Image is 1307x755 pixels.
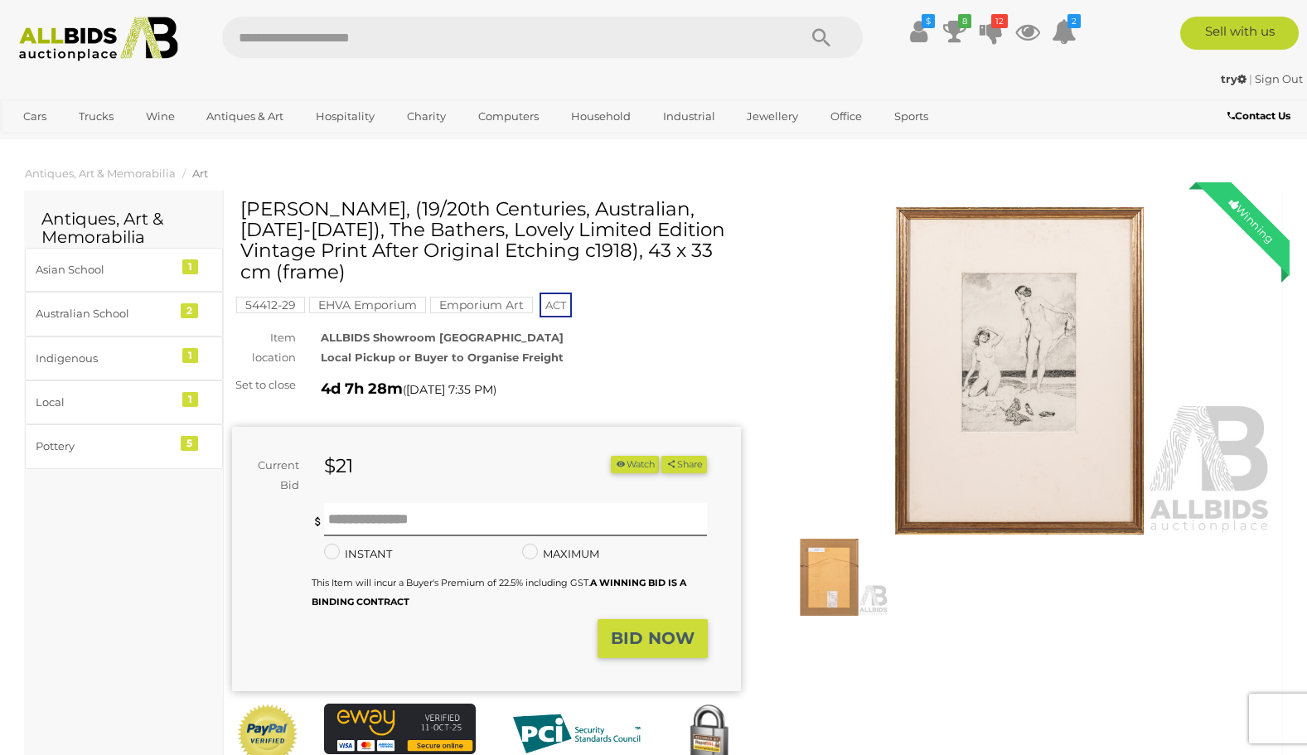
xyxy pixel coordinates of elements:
[883,103,939,130] a: Sports
[236,298,305,312] a: 54412-29
[36,260,172,279] div: Asian School
[68,103,124,130] a: Trucks
[324,454,353,477] strong: $21
[1227,109,1290,122] b: Contact Us
[780,17,863,58] button: Search
[232,456,312,495] div: Current Bid
[522,544,599,564] label: MAXIMUM
[25,167,176,180] a: Antiques, Art & Memorabilia
[236,297,305,313] mark: 54412-29
[309,298,426,312] a: EHVA Emporium
[1221,72,1249,85] a: try
[611,456,659,473] button: Watch
[430,298,533,312] a: Emporium Art
[906,17,931,46] a: $
[736,103,809,130] a: Jewellery
[135,103,186,130] a: Wine
[25,336,223,380] a: Indigenous 1
[182,348,198,363] div: 1
[406,382,493,397] span: [DATE] 7:35 PM
[403,383,496,396] span: ( )
[324,544,392,564] label: INSTANT
[611,628,695,648] strong: BID NOW
[36,437,172,456] div: Pottery
[942,17,967,46] a: 8
[560,103,641,130] a: Household
[25,380,223,424] a: Local 1
[12,130,152,157] a: [GEOGRAPHIC_DATA]
[922,14,935,28] i: $
[652,103,726,130] a: Industrial
[467,103,549,130] a: Computers
[305,103,385,130] a: Hospitality
[312,577,686,607] small: This Item will incur a Buyer's Premium of 22.5% including GST.
[25,292,223,336] a: Australian School 2
[182,259,198,274] div: 1
[1180,17,1299,50] a: Sell with us
[240,199,737,283] h1: [PERSON_NAME], (19/20th Centuries, Australian, [DATE]-[DATE]), The Bathers, Lovely Limited Editio...
[991,14,1008,28] i: 12
[312,577,686,607] b: A WINNING BID IS A BINDING CONTRACT
[430,297,533,313] mark: Emporium Art
[192,167,208,180] a: Art
[41,210,206,246] h2: Antiques, Art & Memorabilia
[611,456,659,473] li: Watch this item
[766,207,1275,535] img: Norman Lindsay, (19/20th Centuries, Australian, 1879-1969), The Bathers, Lovely Limited Edition V...
[196,103,294,130] a: Antiques & Art
[598,619,708,658] button: BID NOW
[1052,17,1077,46] a: 2
[540,293,572,317] span: ACT
[12,103,57,130] a: Cars
[958,14,971,28] i: 8
[1227,107,1295,125] a: Contact Us
[979,17,1004,46] a: 12
[10,17,187,61] img: Allbids.com.au
[309,297,426,313] mark: EHVA Emporium
[181,303,198,318] div: 2
[321,380,403,398] strong: 4d 7h 28m
[321,351,564,364] strong: Local Pickup or Buyer to Organise Freight
[1213,182,1290,259] div: Winning
[181,436,198,451] div: 5
[661,456,707,473] button: Share
[1221,72,1246,85] strong: try
[182,392,198,407] div: 1
[1249,72,1252,85] span: |
[36,304,172,323] div: Australian School
[1255,72,1303,85] a: Sign Out
[324,704,476,754] img: eWAY Payment Gateway
[220,375,308,394] div: Set to close
[36,349,172,368] div: Indigenous
[220,328,308,367] div: Item location
[25,248,223,292] a: Asian School 1
[1067,14,1081,28] i: 2
[770,539,888,615] img: Norman Lindsay, (19/20th Centuries, Australian, 1879-1969), The Bathers, Lovely Limited Edition V...
[25,424,223,468] a: Pottery 5
[820,103,873,130] a: Office
[36,393,172,412] div: Local
[396,103,457,130] a: Charity
[321,331,564,344] strong: ALLBIDS Showroom [GEOGRAPHIC_DATA]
